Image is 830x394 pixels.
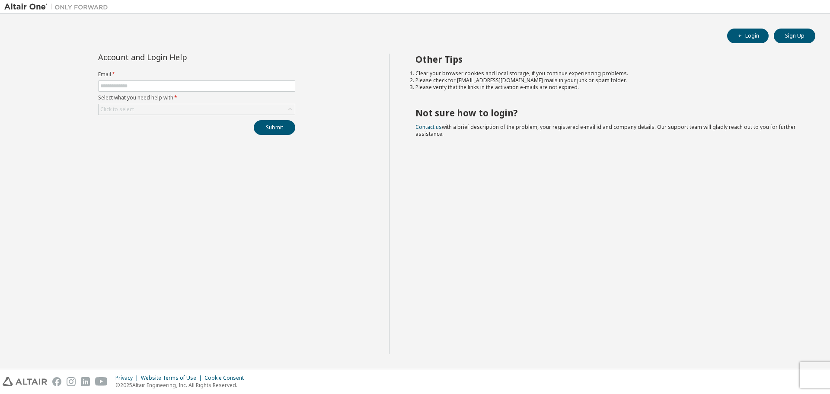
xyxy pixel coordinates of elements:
button: Login [727,29,769,43]
div: Click to select [100,106,134,113]
div: Website Terms of Use [141,375,204,381]
span: with a brief description of the problem, your registered e-mail id and company details. Our suppo... [415,123,796,138]
div: Click to select [99,104,295,115]
h2: Other Tips [415,54,800,65]
div: Cookie Consent [204,375,249,381]
a: Contact us [415,123,442,131]
label: Email [98,71,295,78]
h2: Not sure how to login? [415,107,800,119]
li: Please check for [EMAIL_ADDRESS][DOMAIN_NAME] mails in your junk or spam folder. [415,77,800,84]
img: linkedin.svg [81,377,90,386]
button: Submit [254,120,295,135]
img: youtube.svg [95,377,108,386]
img: instagram.svg [67,377,76,386]
button: Sign Up [774,29,815,43]
div: Account and Login Help [98,54,256,61]
li: Please verify that the links in the activation e-mails are not expired. [415,84,800,91]
img: altair_logo.svg [3,377,47,386]
img: facebook.svg [52,377,61,386]
label: Select what you need help with [98,94,295,101]
li: Clear your browser cookies and local storage, if you continue experiencing problems. [415,70,800,77]
p: © 2025 Altair Engineering, Inc. All Rights Reserved. [115,381,249,389]
div: Privacy [115,375,141,381]
img: Altair One [4,3,112,11]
